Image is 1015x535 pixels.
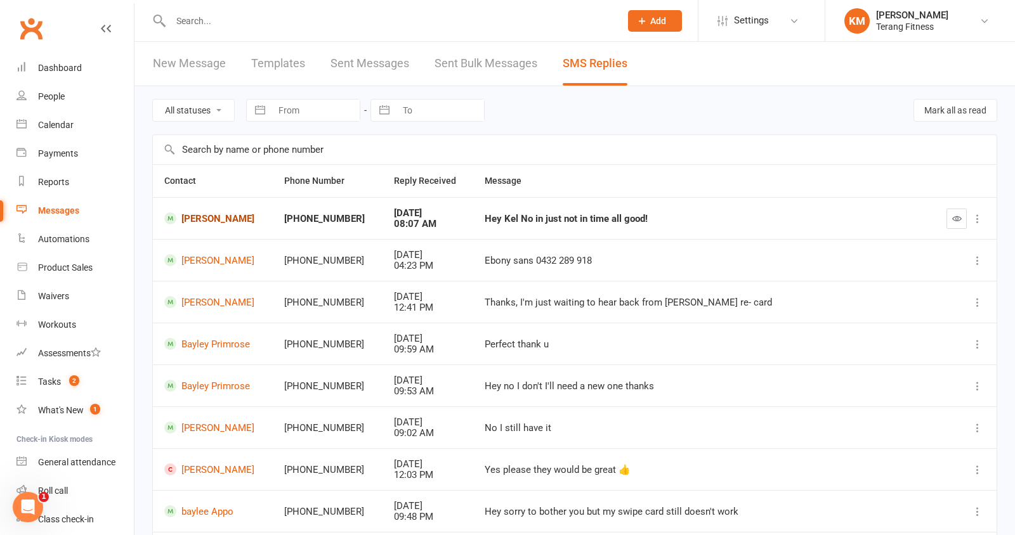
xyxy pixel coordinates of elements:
div: Assessments [38,348,101,358]
a: Automations [16,225,134,254]
div: Waivers [38,291,69,301]
a: baylee Appo [164,505,261,517]
div: Hey sorry to bother you but my swipe card still doesn't work [485,506,920,517]
a: Dashboard [16,54,134,82]
div: [DATE] [394,501,461,512]
button: Mark all as read [913,99,997,122]
div: [DATE] [394,333,461,344]
a: Clubworx [15,13,47,44]
iframe: Intercom live chat [13,492,43,522]
div: Roll call [38,486,68,496]
div: 09:59 AM [394,344,461,355]
span: 1 [39,492,49,502]
span: 1 [90,404,100,415]
a: Templates [251,42,305,86]
a: SMS Replies [563,42,627,86]
th: Reply Received [383,165,473,197]
span: Add [650,16,666,26]
a: Assessments [16,339,134,368]
a: Product Sales [16,254,134,282]
a: [PERSON_NAME] [164,422,261,434]
div: Hey no I don't I'll need a new one thanks [485,381,920,392]
a: People [16,82,134,111]
input: Search... [167,12,612,30]
a: [PERSON_NAME] [164,296,261,308]
div: What's New [38,405,84,415]
div: General attendance [38,457,115,467]
a: Bayley Primrose [164,338,261,350]
span: 2 [69,375,79,386]
a: [PERSON_NAME] [164,212,261,224]
th: Message [473,165,931,197]
a: [PERSON_NAME] [164,254,261,266]
div: [PHONE_NUMBER] [284,255,371,266]
div: [DATE] [394,459,461,470]
div: Ebony sans 0432 289 918 [485,255,920,266]
a: Reports [16,168,134,197]
a: Messages [16,197,134,225]
div: 09:02 AM [394,428,461,439]
div: Payments [38,148,78,158]
input: Search by name or phone number [153,135,997,164]
input: To [396,100,484,121]
div: 04:23 PM [394,261,461,271]
div: [PHONE_NUMBER] [284,465,371,475]
div: 09:53 AM [394,386,461,397]
a: Waivers [16,282,134,311]
div: People [38,91,65,101]
div: [PHONE_NUMBER] [284,506,371,517]
div: [PHONE_NUMBER] [284,381,371,392]
a: New Message [153,42,226,86]
th: Contact [153,165,273,197]
div: Automations [38,234,89,244]
div: [DATE] [394,208,461,219]
a: [PERSON_NAME] [164,463,261,475]
div: 12:41 PM [394,302,461,313]
a: Payments [16,139,134,168]
div: [PERSON_NAME] [876,10,948,21]
input: From [272,100,360,121]
div: [PHONE_NUMBER] [284,214,371,224]
a: Tasks 2 [16,368,134,396]
a: General attendance kiosk mode [16,448,134,477]
a: Bayley Primrose [164,380,261,392]
div: Perfect thank u [485,339,920,350]
a: Sent Bulk Messages [435,42,537,86]
a: Workouts [16,311,134,339]
div: 12:03 PM [394,470,461,480]
a: Calendar [16,111,134,139]
a: Class kiosk mode [16,505,134,534]
div: [PHONE_NUMBER] [284,339,371,350]
div: Tasks [38,377,61,387]
div: [PHONE_NUMBER] [284,423,371,434]
span: Settings [734,6,769,35]
div: 09:48 PM [394,512,461,522]
div: Workouts [38,319,76,330]
div: Class check-in [38,514,94,524]
div: [DATE] [394,417,461,428]
div: [PHONE_NUMBER] [284,297,371,308]
div: Thanks, I'm just waiting to hear back from [PERSON_NAME] re- card [485,297,920,308]
th: Phone Number [273,165,383,197]
div: Hey Kel No in just not in time all good! [485,214,920,224]
div: No I still have it [485,423,920,434]
div: Messages [38,205,79,216]
a: Roll call [16,477,134,505]
div: Product Sales [38,262,93,273]
a: Sent Messages [331,42,409,86]
div: KM [844,8,870,34]
div: [DATE] [394,292,461,302]
div: Dashboard [38,63,82,73]
a: What's New1 [16,396,134,425]
div: Yes please they would be great 👍 [485,465,920,475]
div: Reports [38,177,69,187]
div: [DATE] [394,250,461,261]
div: [DATE] [394,375,461,386]
div: Terang Fitness [876,21,948,32]
div: Calendar [38,120,74,130]
button: Add [628,10,682,32]
div: 08:07 AM [394,219,461,229]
